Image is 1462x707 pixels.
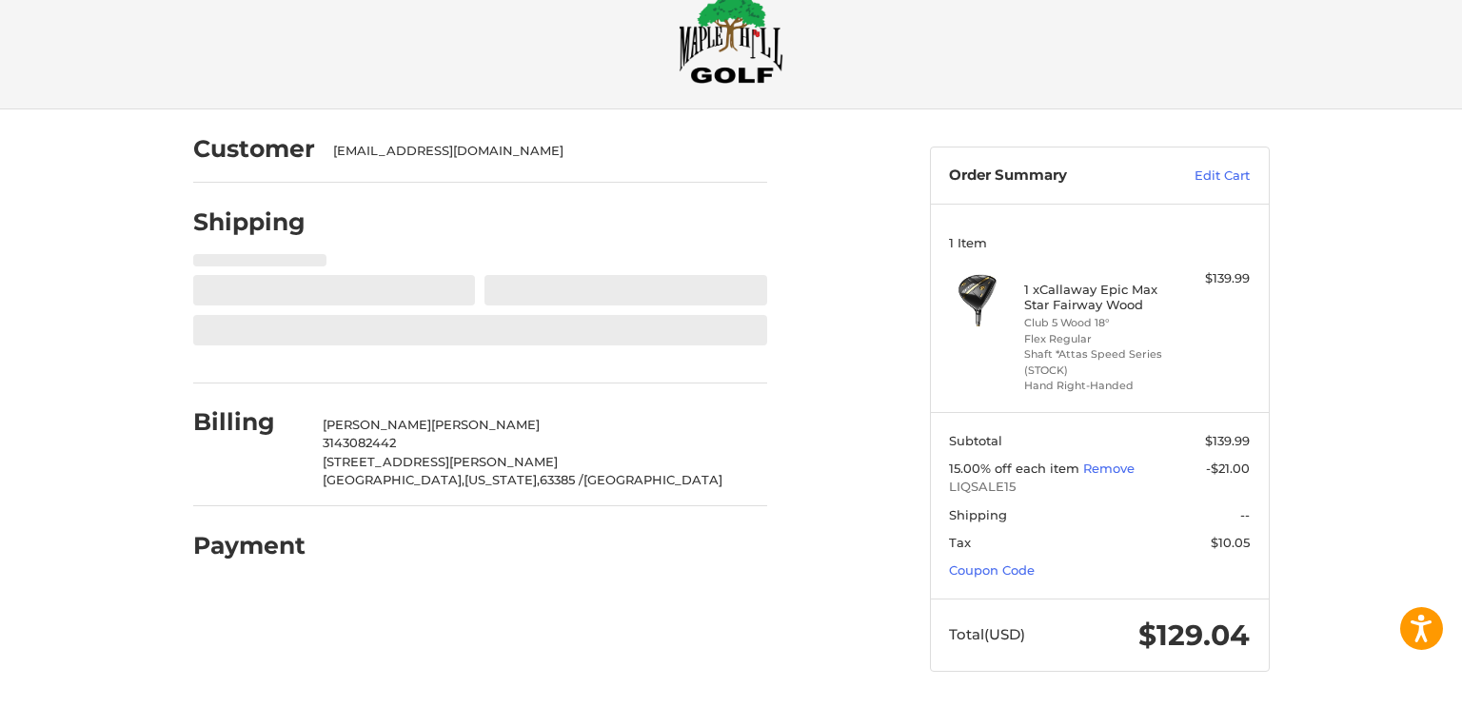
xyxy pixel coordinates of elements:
a: Edit Cart [1154,167,1250,186]
a: Remove [1083,461,1135,476]
span: [PERSON_NAME] [431,417,540,432]
h2: Shipping [193,207,306,237]
li: Shaft *Attas Speed Series (STOCK) [1024,346,1170,378]
h2: Customer [193,134,315,164]
h2: Payment [193,531,306,560]
span: 3143082442 [323,435,396,450]
h2: Billing [193,407,305,437]
span: $139.99 [1205,433,1250,448]
span: [PERSON_NAME] [323,417,431,432]
span: Subtotal [949,433,1002,448]
span: -- [1240,507,1250,522]
li: Flex Regular [1024,331,1170,347]
span: [US_STATE], [464,472,540,487]
div: $139.99 [1175,269,1250,288]
span: Shipping [949,507,1007,522]
span: $10.05 [1211,535,1250,550]
span: Tax [949,535,971,550]
span: [GEOGRAPHIC_DATA] [583,472,722,487]
span: [GEOGRAPHIC_DATA], [323,472,464,487]
h3: 1 Item [949,235,1250,250]
span: Total (USD) [949,625,1025,643]
span: 63385 / [540,472,583,487]
span: -$21.00 [1206,461,1250,476]
li: Club 5 Wood 18° [1024,315,1170,331]
h3: Order Summary [949,167,1154,186]
span: LIQSALE15 [949,478,1250,497]
div: [EMAIL_ADDRESS][DOMAIN_NAME] [333,142,748,161]
span: $129.04 [1138,618,1250,653]
span: [STREET_ADDRESS][PERSON_NAME] [323,454,558,469]
span: 15.00% off each item [949,461,1083,476]
a: Coupon Code [949,562,1035,578]
li: Hand Right-Handed [1024,378,1170,394]
h4: 1 x Callaway Epic Max Star Fairway Wood [1024,282,1170,313]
